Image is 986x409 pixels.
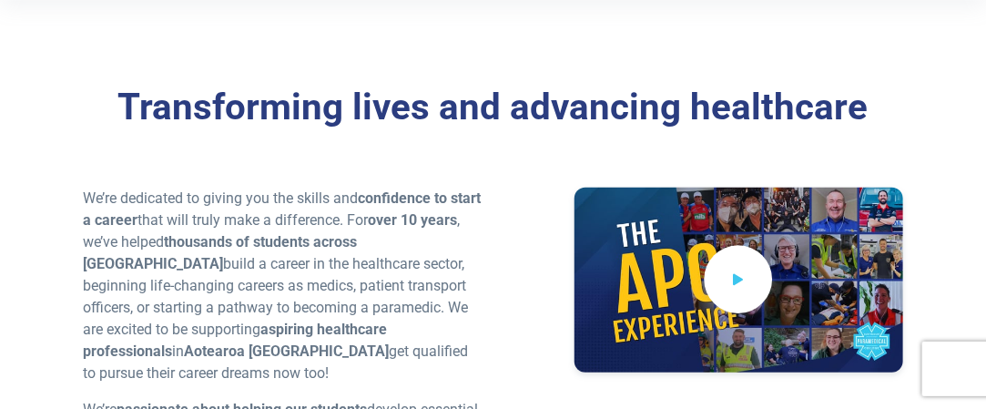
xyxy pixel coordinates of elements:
strong: thousands of students across [GEOGRAPHIC_DATA] [83,233,357,272]
strong: confidence to start a career [83,189,481,229]
strong: aspiring healthcare professionals [83,321,387,360]
h3: Transforming lives and advancing healthcare [83,86,902,129]
p: We’re dedicated to giving you the skills and that will truly make a difference. For , we’ve helpe... [83,188,482,384]
strong: over 10 years [368,211,457,229]
strong: Aotearoa [GEOGRAPHIC_DATA] [184,343,389,360]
